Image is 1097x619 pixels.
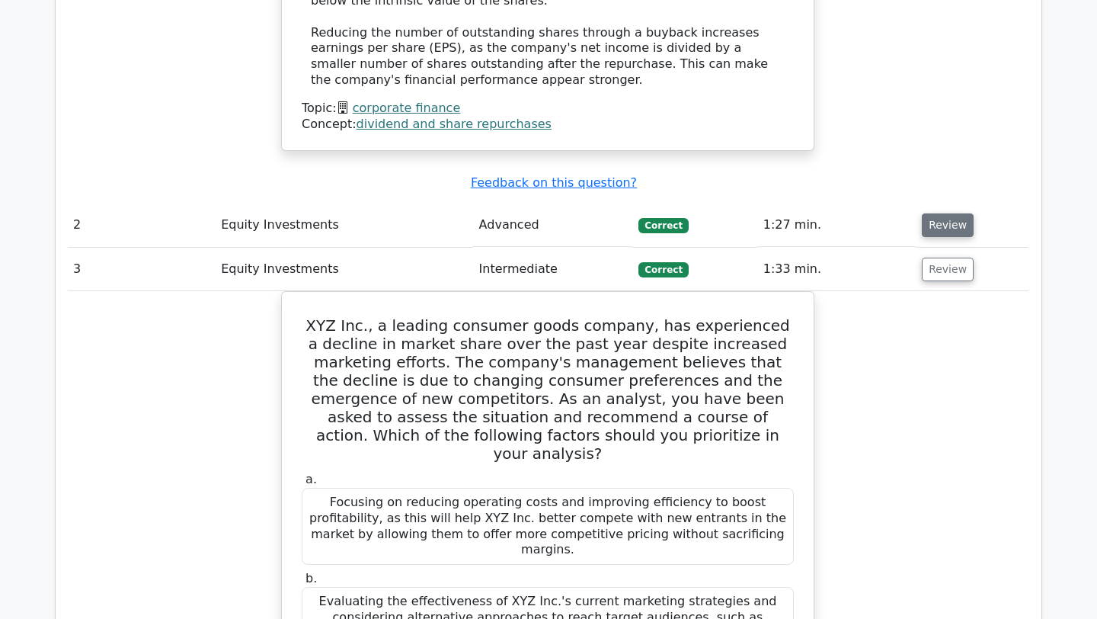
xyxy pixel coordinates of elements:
[922,213,974,237] button: Review
[305,472,317,486] span: a.
[305,571,317,585] span: b.
[302,117,794,133] div: Concept:
[757,248,916,291] td: 1:33 min.
[300,316,795,463] h5: XYZ Inc., a leading consumer goods company, has experienced a decline in market share over the pa...
[302,488,794,565] div: Focusing on reducing operating costs and improving efficiency to boost profitability, as this wil...
[757,204,916,247] td: 1:27 min.
[67,204,215,247] td: 2
[353,101,461,115] a: corporate finance
[473,204,633,247] td: Advanced
[302,101,794,117] div: Topic:
[471,175,637,190] a: Feedback on this question?
[638,262,688,277] span: Correct
[357,117,552,131] a: dividend and share repurchases
[638,218,688,233] span: Correct
[215,248,472,291] td: Equity Investments
[473,248,633,291] td: Intermediate
[215,204,472,247] td: Equity Investments
[922,258,974,281] button: Review
[67,248,215,291] td: 3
